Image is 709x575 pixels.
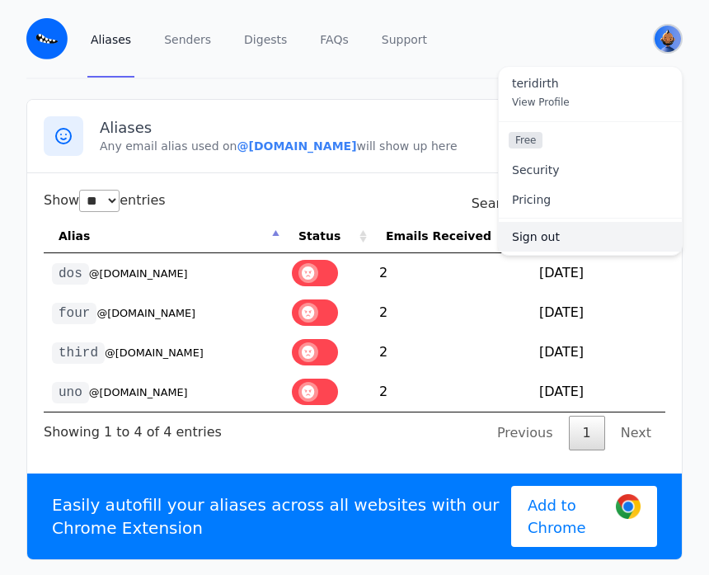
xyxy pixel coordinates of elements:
[44,219,284,253] th: Alias: activate to sort column descending
[528,494,603,539] span: Add to Chrome
[653,24,683,54] button: User menu
[371,293,531,332] td: 2
[52,382,89,403] code: uno
[100,118,665,138] h3: Aliases
[79,190,120,212] select: Showentries
[483,416,567,450] a: Previous
[100,138,665,154] p: Any email alias used on will show up here
[96,307,195,319] small: @[DOMAIN_NAME]
[52,263,89,285] code: dos
[52,342,105,364] code: third
[607,416,665,450] a: Next
[284,219,371,253] th: Status: activate to sort column ascending
[511,486,657,547] a: Add to Chrome
[512,77,669,92] span: teridirth
[89,267,188,280] small: @[DOMAIN_NAME]
[26,18,68,59] img: Email Monster
[531,372,665,412] td: [DATE]
[105,346,204,359] small: @[DOMAIN_NAME]
[89,386,188,398] small: @[DOMAIN_NAME]
[509,132,542,148] span: Free
[371,219,531,253] th: Emails Received: activate to sort column ascending
[616,494,641,519] img: Google Chrome Logo
[52,493,511,540] p: Easily autofill your aliases across all websites with our Chrome Extension
[499,222,682,252] a: Sign out
[237,139,356,153] b: @[DOMAIN_NAME]
[52,303,96,324] code: four
[371,253,531,293] td: 2
[44,412,222,442] div: Showing 1 to 4 of 4 entries
[655,26,681,52] img: teridirth's Avatar
[569,416,605,450] a: 1
[499,155,682,185] a: Security
[499,185,682,214] a: Pricing
[512,97,570,108] span: View Profile
[499,67,682,121] a: teridirth View Profile
[371,372,531,412] td: 2
[371,332,531,372] td: 2
[531,253,665,293] td: [DATE]
[472,196,665,211] label: Search:
[531,293,665,332] td: [DATE]
[44,192,166,208] label: Show entries
[531,332,665,372] td: [DATE]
